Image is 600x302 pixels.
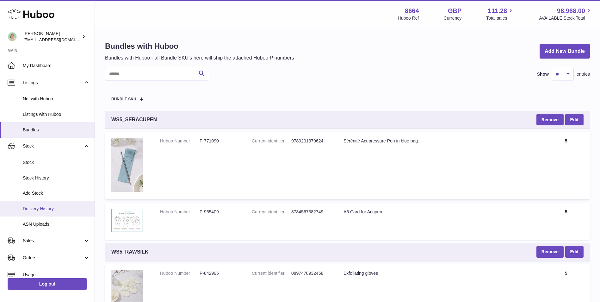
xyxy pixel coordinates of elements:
img: Sérénité Acupressure Pen in blue bag [111,138,143,192]
dd: P-842995 [200,270,239,276]
a: 111.28 Total sales [486,7,514,21]
dt: Current identifier [252,209,291,215]
span: 111.28 [488,7,507,15]
span: WS5_SERACUPEN [111,116,157,123]
a: Log out [8,278,87,290]
td: 5 [542,203,590,240]
div: Sérénité Acupressure Pen in blue bag [343,138,536,144]
span: Not with Huboo [23,96,90,102]
span: entries [577,71,590,77]
dd: P-965409 [200,209,239,215]
span: [EMAIL_ADDRESS][DOMAIN_NAME] [23,37,93,42]
img: internalAdmin-8664@internal.huboo.com [8,32,17,41]
span: Listings with Huboo [23,111,90,117]
span: WS5_RAWSILK [111,249,148,255]
a: Add New Bundle [540,44,590,59]
a: 98,968.00 AVAILABLE Stock Total [539,7,592,21]
span: Bundles [23,127,90,133]
a: Edit [565,246,584,257]
span: Stock [23,143,83,149]
span: AVAILABLE Stock Total [539,15,592,21]
dt: Huboo Number [160,138,200,144]
div: A6 Card for Acupen [343,209,536,215]
a: Edit [565,114,584,125]
strong: 8664 [405,7,419,15]
span: Add Stock [23,190,90,196]
span: Usage [23,272,90,278]
h1: Bundles with Huboo [105,41,294,51]
span: Sales [23,238,83,244]
dd: P-771090 [200,138,239,144]
img: A6 Card for Acupen [111,209,143,232]
dd: 0897478932458 [291,270,331,276]
span: Stock [23,160,90,166]
span: Stock History [23,175,90,181]
dt: Huboo Number [160,209,200,215]
span: ASN Uploads [23,221,90,227]
td: 5 [542,132,590,199]
dt: Current identifier [252,270,291,276]
span: Orders [23,255,83,261]
dt: Current identifier [252,138,291,144]
span: My Dashboard [23,63,90,69]
p: Bundles with Huboo - all Bundle SKU's here will ship the attached Huboo P numbers [105,54,294,61]
strong: GBP [448,7,461,15]
span: Total sales [486,15,514,21]
div: Currency [444,15,462,21]
button: Remove [536,246,564,257]
div: Huboo Ref [398,15,419,21]
button: Remove [536,114,564,125]
div: [PERSON_NAME] [23,31,80,43]
label: Show [537,71,549,77]
span: 98,968.00 [557,7,585,15]
dt: Huboo Number [160,270,200,276]
dd: 8784567382749 [291,209,331,215]
img: Exfoliating gloves [111,270,143,302]
span: Delivery History [23,206,90,212]
div: Exfoliating gloves [343,270,536,276]
dd: 9780201379624 [291,138,331,144]
span: Listings [23,80,83,86]
span: Bundle SKU [111,97,136,101]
